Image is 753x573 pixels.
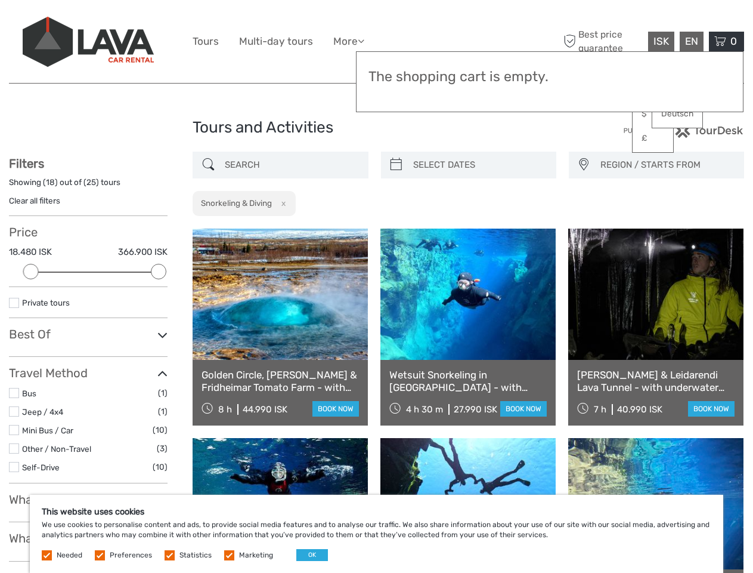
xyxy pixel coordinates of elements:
[30,495,723,573] div: We use cookies to personalise content and ads, to provide social media features and to analyse ou...
[500,401,547,417] a: book now
[243,404,287,415] div: 44.990 ISK
[688,401,735,417] a: book now
[9,246,52,258] label: 18.480 ISK
[9,196,60,205] a: Clear all filters
[137,19,151,33] button: Open LiveChat chat widget
[9,327,168,341] h3: Best Of
[9,156,44,171] strong: Filters
[9,366,168,380] h3: Travel Method
[158,386,168,400] span: (1)
[86,177,96,188] label: 25
[57,550,82,560] label: Needed
[22,426,73,435] a: Mini Bus / Car
[333,33,364,50] a: More
[22,389,36,398] a: Bus
[633,128,673,149] a: £
[296,549,328,561] button: OK
[9,225,168,239] h3: Price
[633,103,673,125] a: $
[652,103,702,125] a: Deutsch
[274,197,290,210] button: x
[239,33,313,50] a: Multi-day tours
[560,28,645,54] span: Best price guarantee
[454,404,497,415] div: 27.990 ISK
[312,401,359,417] a: book now
[42,507,711,517] h5: This website uses cookies
[179,550,212,560] label: Statistics
[368,69,731,85] h3: The shopping cart is empty.
[594,404,606,415] span: 7 h
[202,369,359,393] a: Golden Circle, [PERSON_NAME] & Fridheimar Tomato Farm - with photos
[9,492,168,507] h3: What do you want to see?
[220,155,362,175] input: SEARCH
[46,177,55,188] label: 18
[408,155,550,175] input: SELECT DATES
[389,369,547,393] a: Wetsuit Snorkeling in [GEOGRAPHIC_DATA] - with underwater photos / From [GEOGRAPHIC_DATA]
[653,35,669,47] span: ISK
[158,405,168,418] span: (1)
[729,35,739,47] span: 0
[153,423,168,437] span: (10)
[22,463,60,472] a: Self-Drive
[9,531,168,546] h3: What do you want to do?
[680,32,704,51] div: EN
[193,118,560,137] h1: Tours and Activities
[577,369,735,393] a: [PERSON_NAME] & Leidarendi Lava Tunnel - with underwater photos
[17,21,135,30] p: We're away right now. Please check back later!
[110,550,152,560] label: Preferences
[201,198,272,208] h2: Snorkeling & Diving
[22,444,91,454] a: Other / Non-Travel
[218,404,232,415] span: 8 h
[22,298,70,307] a: Private tours
[153,460,168,474] span: (10)
[9,177,168,195] div: Showing ( ) out of ( ) tours
[23,17,154,67] img: 523-13fdf7b0-e410-4b32-8dc9-7907fc8d33f7_logo_big.jpg
[22,407,63,417] a: Jeep / 4x4
[406,404,443,415] span: 4 h 30 m
[239,550,273,560] label: Marketing
[157,442,168,455] span: (3)
[623,123,744,138] img: PurchaseViaTourDesk.png
[193,33,219,50] a: Tours
[118,246,168,258] label: 366.900 ISK
[595,155,738,175] button: REGION / STARTS FROM
[617,404,662,415] div: 40.990 ISK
